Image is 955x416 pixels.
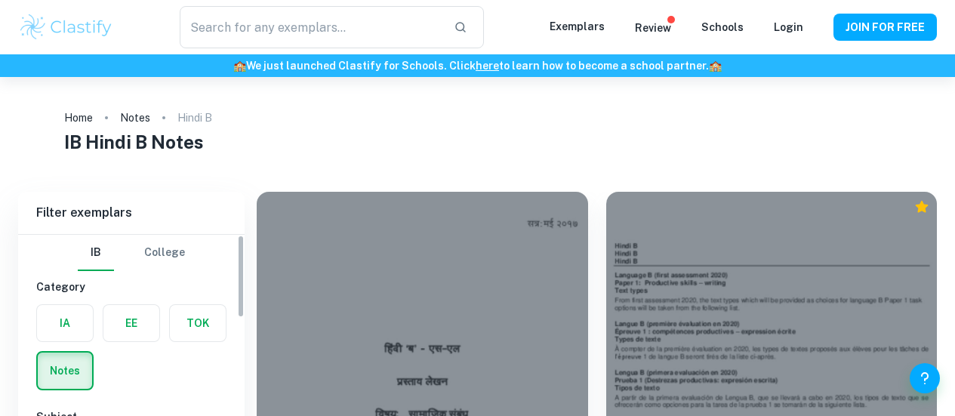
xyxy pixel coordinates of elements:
h1: IB Hindi B Notes [64,128,891,156]
a: here [476,60,499,72]
span: 🏫 [709,60,722,72]
h6: Filter exemplars [18,192,245,234]
button: College [144,235,185,271]
button: IA [37,305,93,341]
a: Home [64,107,93,128]
span: 🏫 [233,60,246,72]
p: Exemplars [550,18,605,35]
button: Help and Feedback [910,363,940,393]
h6: We just launched Clastify for Schools. Click to learn how to become a school partner. [3,57,952,74]
a: Login [774,21,803,33]
button: EE [103,305,159,341]
button: IB [78,235,114,271]
div: Premium [914,199,929,214]
a: Notes [120,107,150,128]
p: Hindi B [177,109,212,126]
a: Schools [701,21,744,33]
div: Filter type choice [78,235,185,271]
button: TOK [170,305,226,341]
button: Notes [38,353,92,389]
p: Review [635,20,671,36]
img: Clastify logo [18,12,114,42]
h6: Category [36,279,226,295]
input: Search for any exemplars... [180,6,442,48]
button: JOIN FOR FREE [833,14,937,41]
